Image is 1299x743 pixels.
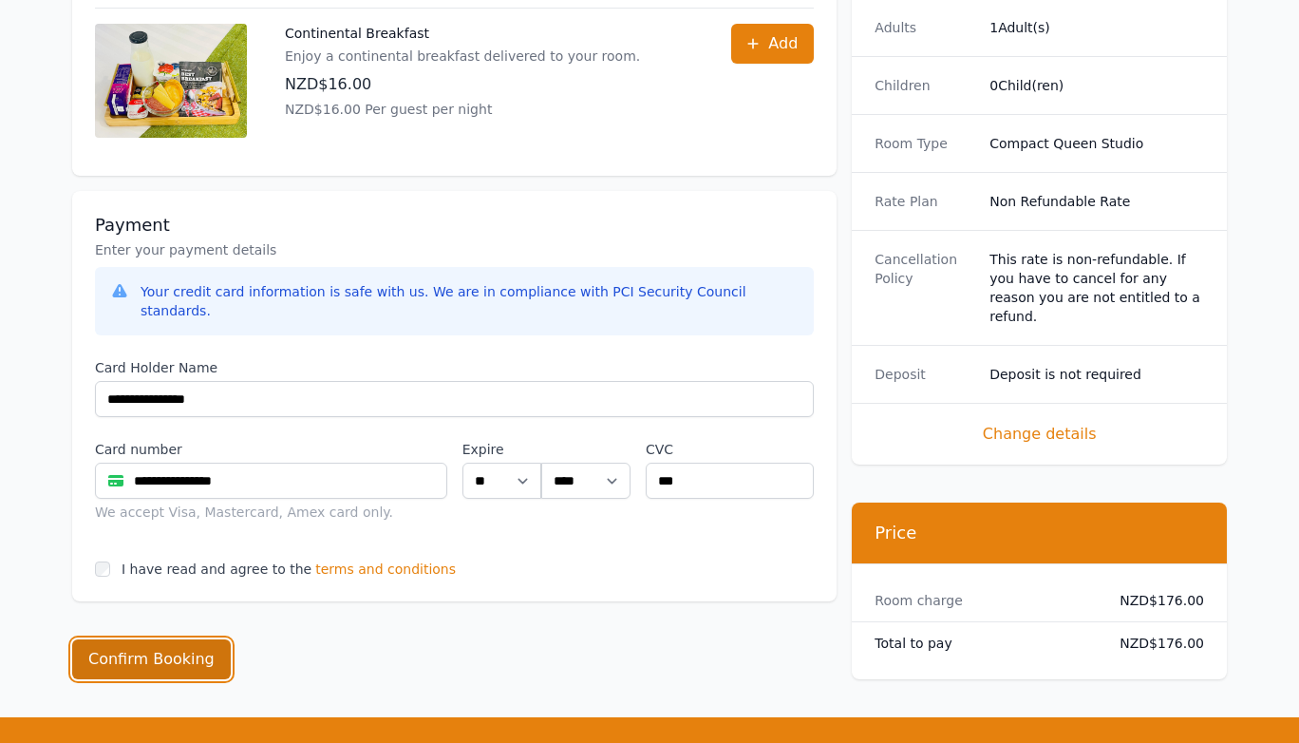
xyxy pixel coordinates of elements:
[285,73,640,96] p: NZD$16.00
[875,522,1204,544] h3: Price
[989,76,1204,95] dd: 0 Child(ren)
[875,423,1204,446] span: Change details
[95,240,814,259] p: Enter your payment details
[95,24,247,138] img: Continental Breakfast
[315,560,456,579] span: terms and conditions
[768,32,798,55] span: Add
[1104,634,1204,653] dd: NZD$176.00
[875,18,974,37] dt: Adults
[72,639,231,679] button: Confirm Booking
[875,591,1089,610] dt: Room charge
[141,282,799,320] div: Your credit card information is safe with us. We are in compliance with PCI Security Council stan...
[285,24,640,43] p: Continental Breakfast
[95,440,447,459] label: Card number
[122,562,311,577] label: I have read and agree to the
[989,250,1204,326] div: This rate is non-refundable. If you have to cancel for any reason you are not entitled to a refund.
[541,440,631,459] label: .
[95,503,447,522] div: We accept Visa, Mastercard, Amex card only.
[989,192,1204,211] dd: Non Refundable Rate
[875,365,974,384] dt: Deposit
[989,134,1204,153] dd: Compact Queen Studio
[875,76,974,95] dt: Children
[875,250,974,326] dt: Cancellation Policy
[95,358,814,377] label: Card Holder Name
[731,24,814,64] button: Add
[646,440,814,459] label: CVC
[989,18,1204,37] dd: 1 Adult(s)
[95,214,814,237] h3: Payment
[875,634,1089,653] dt: Total to pay
[875,192,974,211] dt: Rate Plan
[1104,591,1204,610] dd: NZD$176.00
[875,134,974,153] dt: Room Type
[285,100,640,119] p: NZD$16.00 Per guest per night
[989,365,1204,384] dd: Deposit is not required
[462,440,541,459] label: Expire
[285,47,640,66] p: Enjoy a continental breakfast delivered to your room.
